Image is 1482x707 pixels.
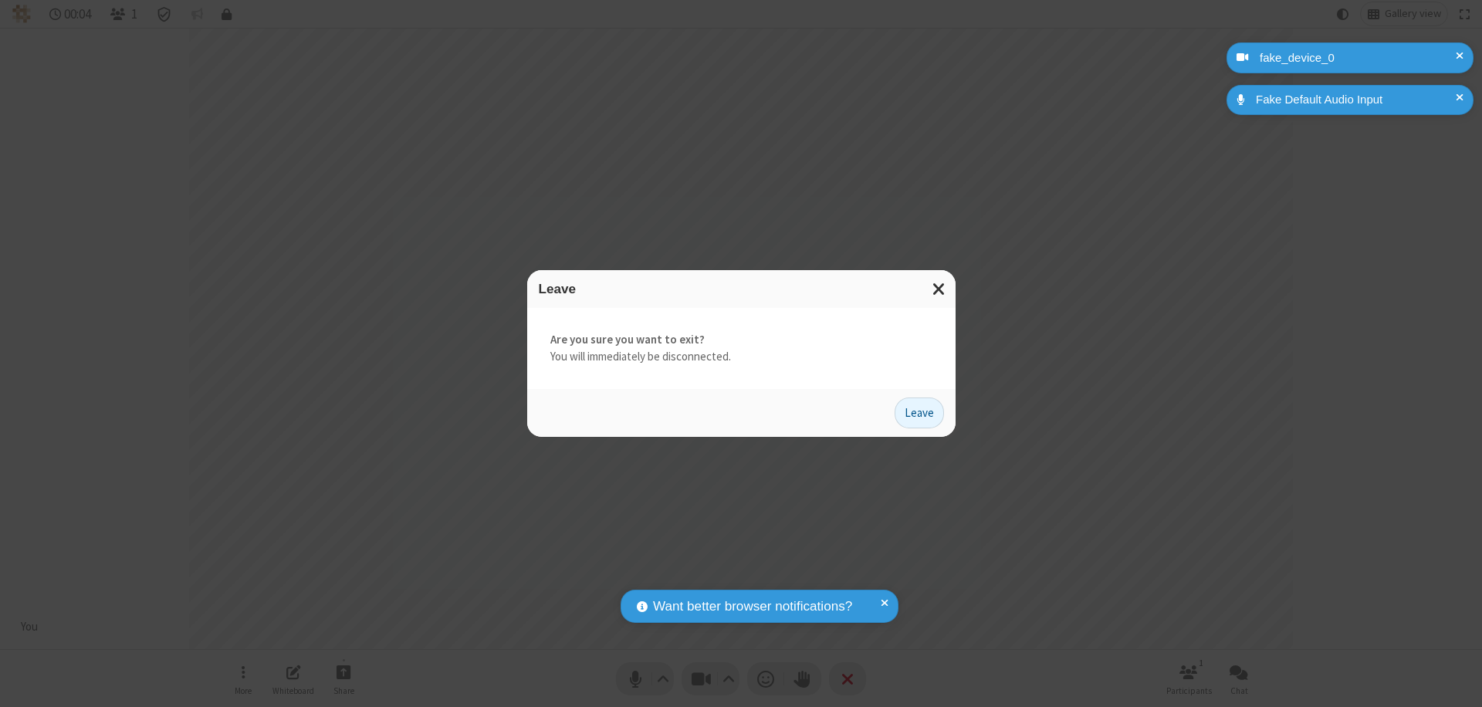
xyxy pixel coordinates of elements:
[539,282,944,296] h3: Leave
[1250,91,1462,109] div: Fake Default Audio Input
[550,331,932,349] strong: Are you sure you want to exit?
[653,597,852,617] span: Want better browser notifications?
[895,397,944,428] button: Leave
[1254,49,1462,67] div: fake_device_0
[923,270,956,308] button: Close modal
[527,308,956,389] div: You will immediately be disconnected.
